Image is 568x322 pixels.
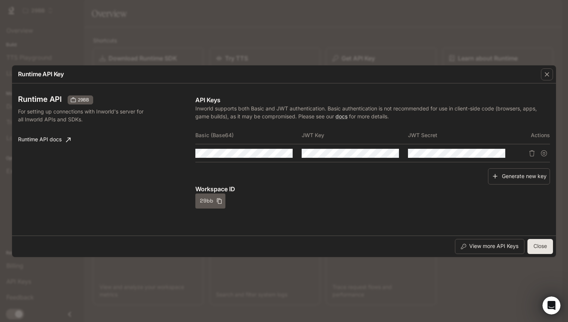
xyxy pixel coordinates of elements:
th: Actions [515,126,550,144]
th: JWT Key [302,126,408,144]
button: Generate new key [488,168,550,184]
h3: Runtime API [18,95,62,103]
button: View more API Keys [455,239,524,254]
th: JWT Secret [408,126,514,144]
p: API Keys [195,95,550,104]
p: For setting up connections with Inworld's server for all Inworld APIs and SDKs. [18,107,147,123]
iframe: Intercom live chat [542,296,560,314]
a: Runtime API docs [15,132,74,147]
div: These keys will apply to your current workspace only [68,95,93,104]
button: Suspend API key [538,147,550,159]
th: Basic (Base64) [195,126,302,144]
p: Inworld supports both Basic and JWT authentication. Basic authentication is not recommended for u... [195,104,550,120]
button: Delete API key [526,147,538,159]
button: 29bb [195,194,225,209]
button: Close [527,239,553,254]
span: 29BB [75,97,92,103]
p: Runtime API Key [18,70,64,79]
p: Workspace ID [195,184,550,194]
a: docs [335,113,347,119]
